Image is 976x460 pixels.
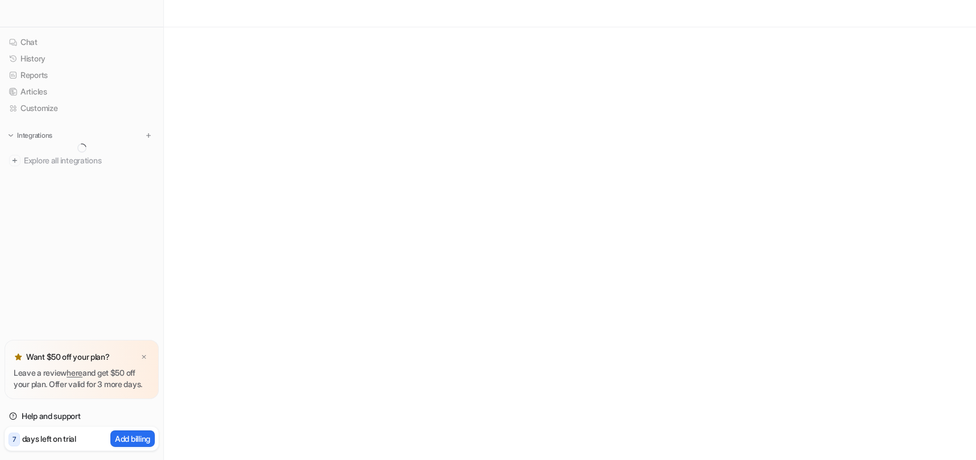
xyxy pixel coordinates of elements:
[17,131,52,140] p: Integrations
[67,368,83,377] a: here
[5,84,159,100] a: Articles
[14,352,23,362] img: star
[141,354,147,361] img: x
[5,34,159,50] a: Chat
[5,100,159,116] a: Customize
[145,132,153,139] img: menu_add.svg
[5,153,159,169] a: Explore all integrations
[26,351,110,363] p: Want $50 off your plan?
[5,130,56,141] button: Integrations
[115,433,150,445] p: Add billing
[22,433,76,445] p: days left on trial
[5,51,159,67] a: History
[5,67,159,83] a: Reports
[110,430,155,447] button: Add billing
[14,367,150,390] p: Leave a review and get $50 off your plan. Offer valid for 3 more days.
[9,155,20,166] img: explore all integrations
[5,408,159,424] a: Help and support
[13,434,16,445] p: 7
[24,151,154,170] span: Explore all integrations
[7,132,15,139] img: expand menu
